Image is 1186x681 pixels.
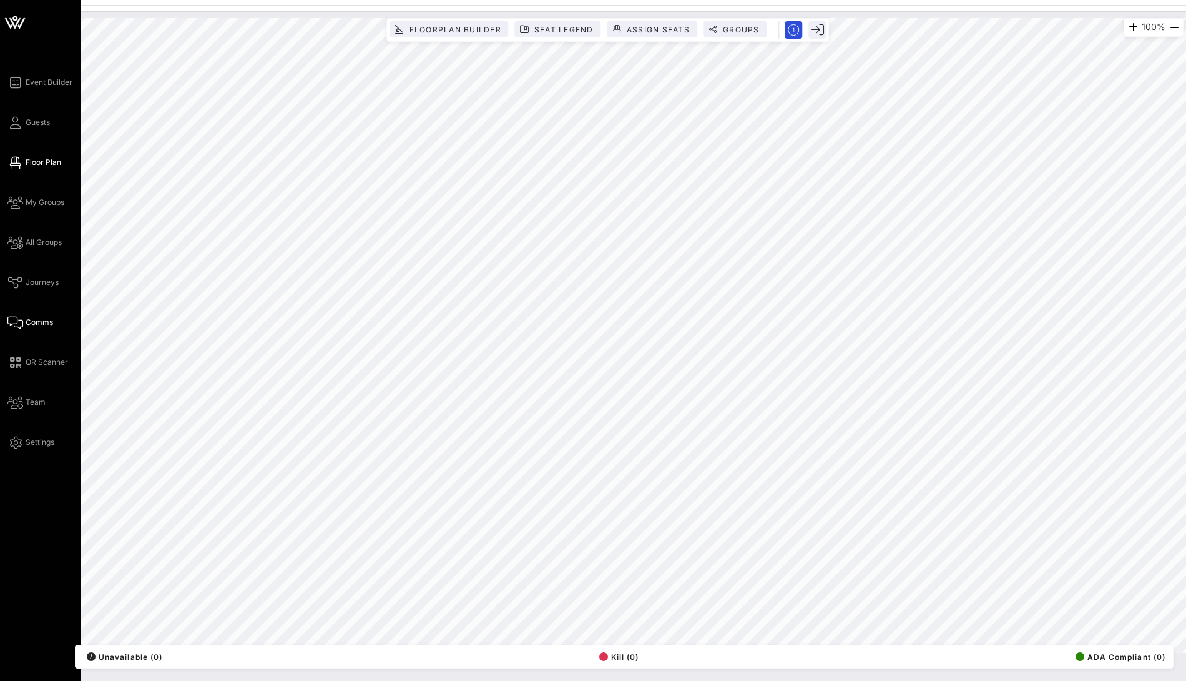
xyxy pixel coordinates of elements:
[1124,18,1184,37] div: 100%
[26,437,54,448] span: Settings
[722,25,760,34] span: Groups
[599,652,639,662] span: Kill (0)
[26,357,68,368] span: QR Scanner
[26,117,50,128] span: Guests
[626,25,690,34] span: Assign Seats
[1076,652,1165,662] span: ADA Compliant (0)
[390,21,508,37] button: Floorplan Builder
[26,397,46,408] span: Team
[7,75,72,90] a: Event Builder
[26,157,61,168] span: Floor Plan
[7,395,46,410] a: Team
[26,277,59,288] span: Journeys
[26,237,62,248] span: All Groups
[515,21,601,37] button: Seat Legend
[26,197,64,208] span: My Groups
[7,115,50,130] a: Guests
[26,77,72,88] span: Event Builder
[607,21,697,37] button: Assign Seats
[7,235,62,250] a: All Groups
[7,195,64,210] a: My Groups
[83,648,162,665] button: /Unavailable (0)
[7,435,54,450] a: Settings
[7,155,61,170] a: Floor Plan
[87,652,162,662] span: Unavailable (0)
[7,355,68,370] a: QR Scanner
[703,21,767,37] button: Groups
[1072,648,1165,665] button: ADA Compliant (0)
[7,275,59,290] a: Journeys
[7,315,53,330] a: Comms
[534,25,594,34] span: Seat Legend
[26,317,53,328] span: Comms
[87,652,96,661] div: /
[595,648,639,665] button: Kill (0)
[408,25,501,34] span: Floorplan Builder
